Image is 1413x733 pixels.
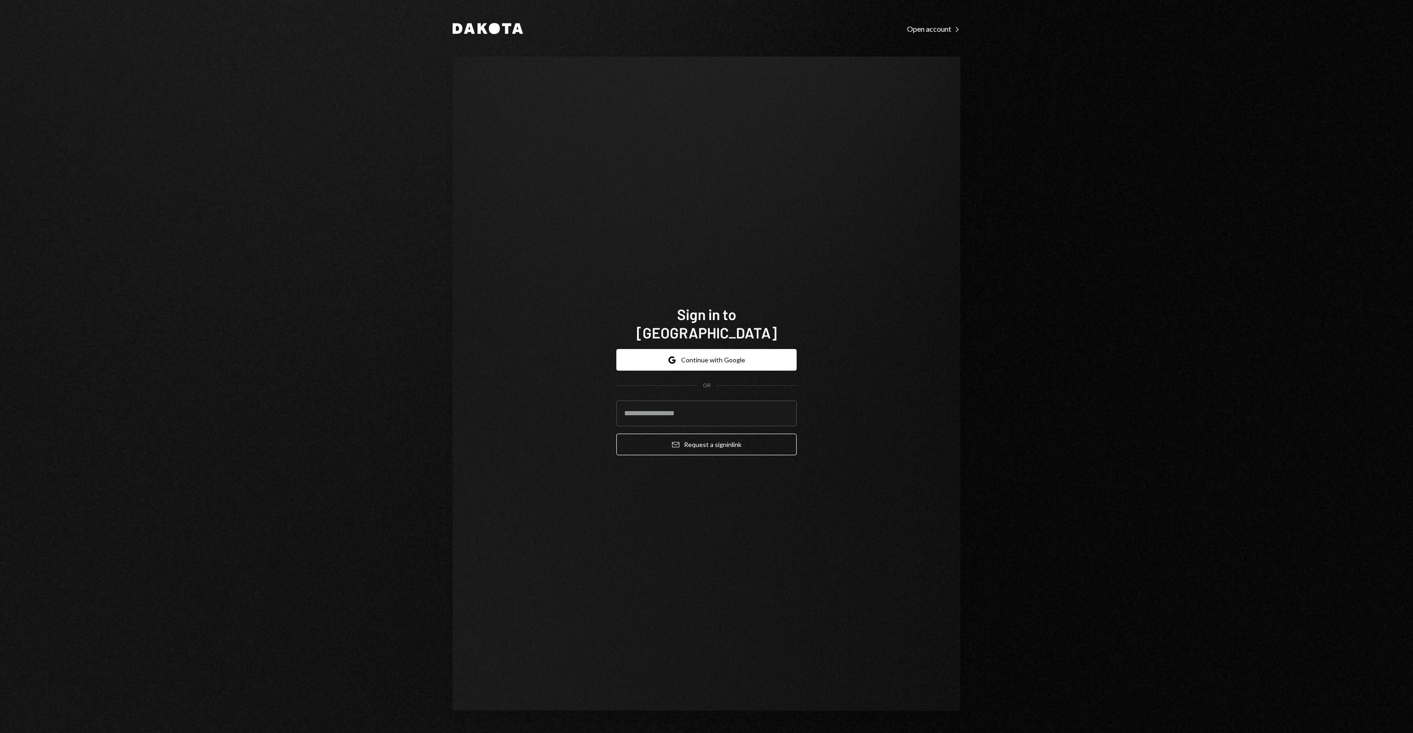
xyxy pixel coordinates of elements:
button: Continue with Google [616,349,797,371]
div: OR [703,382,711,389]
button: Request a signinlink [616,434,797,455]
h1: Sign in to [GEOGRAPHIC_DATA] [616,305,797,342]
a: Open account [907,23,960,34]
div: Open account [907,24,960,34]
